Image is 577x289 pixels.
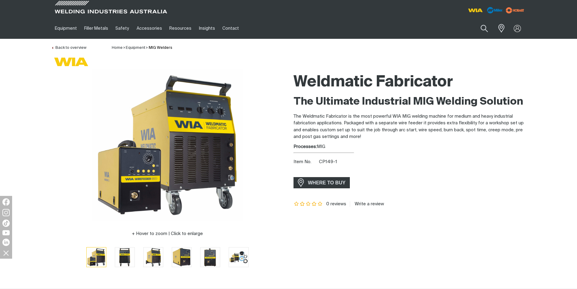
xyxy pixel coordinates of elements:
input: Product name or item number... [466,21,494,35]
a: Equipment [51,18,81,39]
h2: The Ultimate Industrial MIG Welding Solution [293,95,526,109]
strong: Processes: [293,144,317,149]
img: Weldmatic Fabricator [201,247,220,267]
div: MIG [293,143,526,150]
img: Weldmatic Fabricator [115,247,134,267]
a: Safety [112,18,133,39]
button: Go to slide 6 [229,247,249,267]
img: hide socials [1,248,11,258]
a: Accessories [133,18,166,39]
img: Facebook [2,198,10,206]
button: Go to slide 1 [86,247,106,267]
h1: Weldmatic Fabricator [293,72,526,92]
p: The Weldmatic Fabricator is the most powerful WIA MIG welding machine for medium and heavy indust... [293,113,526,140]
span: CP149-1 [319,160,337,164]
a: Insights [195,18,218,39]
span: Item No. [293,159,318,166]
span: WHERE TO BUY [304,178,350,188]
img: Weldmatic Fabricator [172,247,191,267]
button: Search products [474,21,495,35]
a: Back to overview [51,46,86,50]
a: Filler Metals [81,18,112,39]
img: Weldmatic Fabricator [87,247,106,267]
img: YouTube [2,230,10,235]
span: Rating: {0} [293,202,323,206]
a: WHERE TO BUY [293,177,350,188]
span: 0 reviews [326,202,346,206]
a: Write a review [350,201,384,207]
a: Resources [166,18,195,39]
img: Weldmatic Fabricator [92,69,243,221]
a: Contact [219,18,243,39]
a: MIG Welders [149,46,172,50]
a: Equipment [126,46,145,50]
img: Weldmatic Fabricator [144,247,163,267]
nav: Main [51,18,407,39]
img: miller [504,6,526,15]
img: LinkedIn [2,239,10,246]
button: Go to slide 2 [115,247,135,267]
img: Weldmatic Fabricator [229,247,248,267]
nav: Breadcrumb [112,45,172,51]
button: Go to slide 5 [200,247,220,267]
button: Hover to zoom | Click to enlarge [128,230,207,237]
button: Go to slide 4 [172,247,192,267]
img: Instagram [2,209,10,216]
a: Home [112,46,123,50]
button: Go to slide 3 [143,247,163,267]
img: TikTok [2,220,10,227]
